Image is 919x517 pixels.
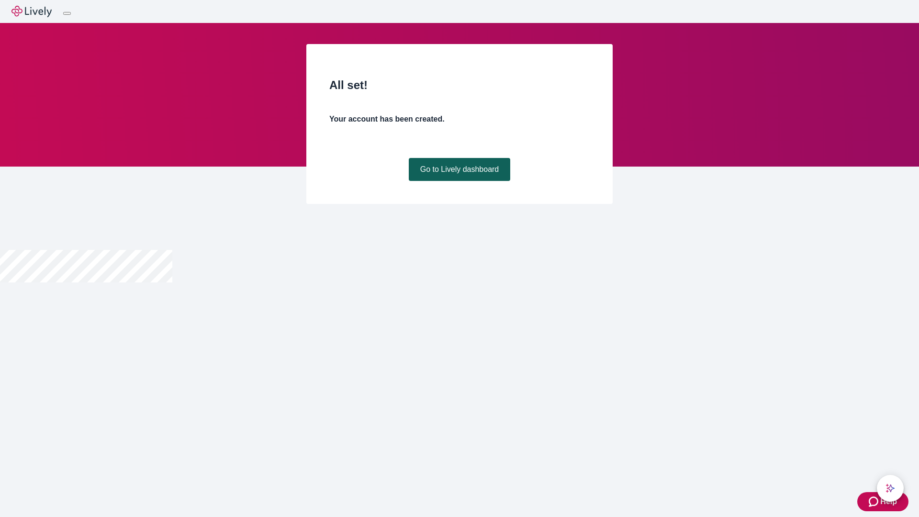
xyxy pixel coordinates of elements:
button: Zendesk support iconHelp [857,492,908,511]
a: Go to Lively dashboard [409,158,511,181]
h2: All set! [329,77,590,94]
svg: Zendesk support icon [869,496,880,507]
button: Log out [63,12,71,15]
img: Lively [11,6,52,17]
svg: Lively AI Assistant [885,483,895,493]
h4: Your account has been created. [329,113,590,125]
span: Help [880,496,897,507]
button: chat [877,475,904,502]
